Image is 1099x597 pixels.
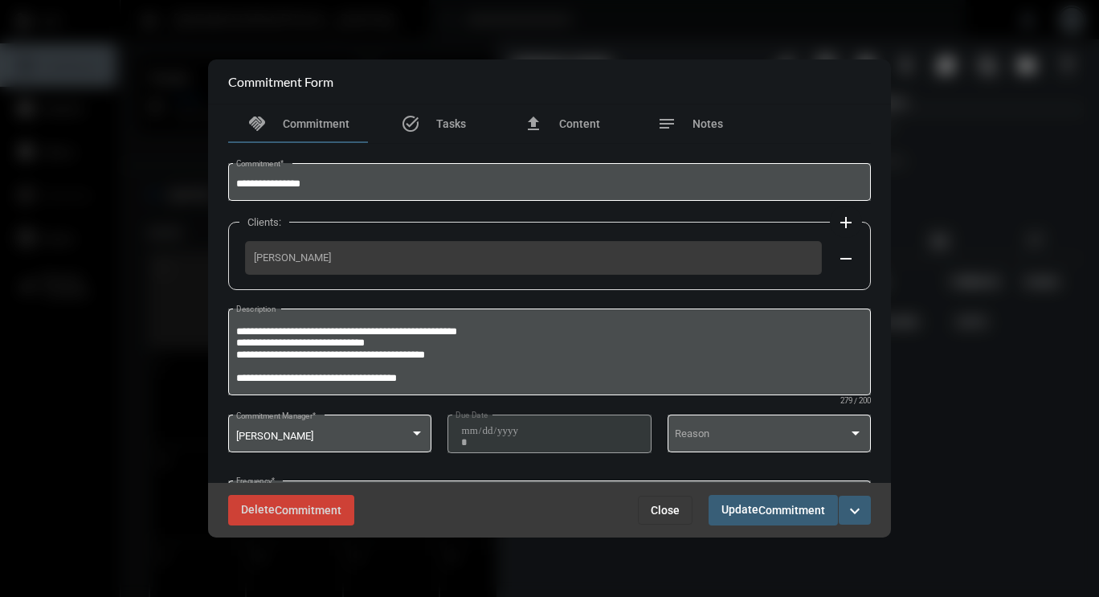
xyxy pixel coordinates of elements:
[241,503,341,516] span: Delete
[254,251,813,264] span: [PERSON_NAME]
[836,249,856,268] mat-icon: remove
[836,213,856,232] mat-icon: add
[559,117,600,130] span: Content
[721,503,825,516] span: Update
[692,117,723,130] span: Notes
[758,505,825,517] span: Commitment
[709,495,838,525] button: UpdateCommitment
[845,501,864,521] mat-icon: expand_more
[436,117,466,130] span: Tasks
[524,114,543,133] mat-icon: file_upload
[236,430,313,442] span: [PERSON_NAME]
[401,114,420,133] mat-icon: task_alt
[239,216,289,228] label: Clients:
[638,496,692,525] button: Close
[657,114,676,133] mat-icon: notes
[228,495,354,525] button: DeleteCommitment
[247,114,267,133] mat-icon: handshake
[228,74,333,89] h2: Commitment Form
[840,397,871,406] mat-hint: 279 / 200
[275,505,341,517] span: Commitment
[651,504,680,517] span: Close
[283,117,349,130] span: Commitment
